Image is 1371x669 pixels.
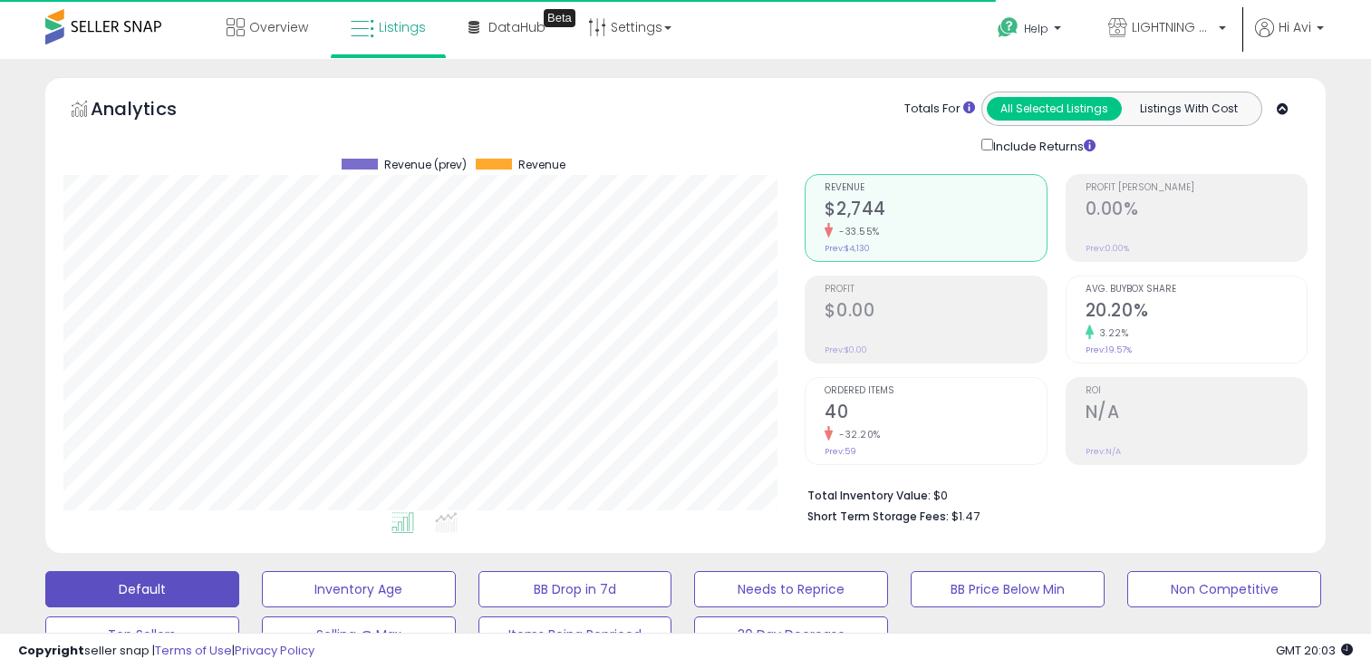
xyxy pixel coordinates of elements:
[983,3,1079,59] a: Help
[249,18,308,36] span: Overview
[262,616,456,653] button: Selling @ Max
[951,508,980,525] span: $1.47
[1132,18,1213,36] span: LIGHTNING DEALS GROUP
[833,428,881,441] small: -32.20%
[235,642,314,659] a: Privacy Policy
[825,300,1046,325] h2: $0.00
[18,642,84,659] strong: Copyright
[833,225,880,238] small: -33.55%
[825,199,1046,223] h2: $2,744
[1127,571,1321,607] button: Non Competitive
[1086,199,1307,223] h2: 0.00%
[825,243,870,254] small: Prev: $4,130
[1086,285,1307,295] span: Avg. Buybox Share
[544,9,575,27] div: Tooltip anchor
[1086,183,1307,193] span: Profit [PERSON_NAME]
[1086,243,1129,254] small: Prev: 0.00%
[1121,97,1256,121] button: Listings With Cost
[807,488,931,503] b: Total Inventory Value:
[694,571,888,607] button: Needs to Reprice
[694,616,888,653] button: 30 Day Decrease
[987,97,1122,121] button: All Selected Listings
[825,386,1046,396] span: Ordered Items
[825,446,856,457] small: Prev: 59
[968,135,1117,156] div: Include Returns
[1086,386,1307,396] span: ROI
[825,285,1046,295] span: Profit
[825,344,867,355] small: Prev: $0.00
[825,183,1046,193] span: Revenue
[807,509,949,524] b: Short Term Storage Fees:
[1086,402,1307,426] h2: N/A
[1276,642,1353,659] span: 2025-09-11 20:03 GMT
[91,96,212,126] h5: Analytics
[1086,300,1307,325] h2: 20.20%
[45,571,239,607] button: Default
[1255,18,1324,59] a: Hi Avi
[807,483,1294,505] li: $0
[518,159,565,171] span: Revenue
[911,571,1105,607] button: BB Price Below Min
[1279,18,1311,36] span: Hi Avi
[384,159,467,171] span: Revenue (prev)
[379,18,426,36] span: Listings
[825,402,1046,426] h2: 40
[478,571,672,607] button: BB Drop in 7d
[997,16,1019,39] i: Get Help
[1024,21,1048,36] span: Help
[1086,344,1132,355] small: Prev: 19.57%
[488,18,546,36] span: DataHub
[904,101,975,118] div: Totals For
[478,616,672,653] button: Items Being Repriced
[262,571,456,607] button: Inventory Age
[1094,326,1129,340] small: 3.22%
[18,643,314,660] div: seller snap | |
[155,642,232,659] a: Terms of Use
[45,616,239,653] button: Top Sellers
[1086,446,1121,457] small: Prev: N/A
